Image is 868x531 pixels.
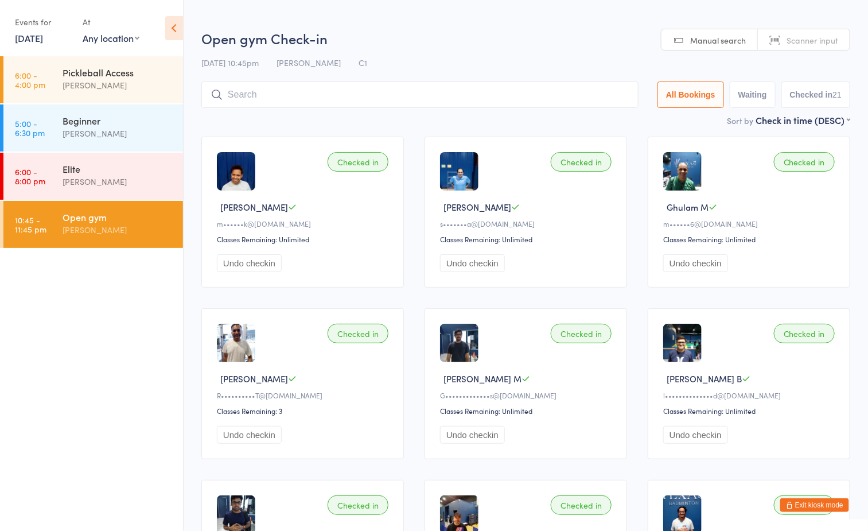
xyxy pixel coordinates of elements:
[201,82,639,108] input: Search
[220,373,288,385] span: [PERSON_NAME]
[440,390,615,400] div: G•••••••••••••s@[DOMAIN_NAME]
[781,82,850,108] button: Checked in21
[440,406,615,416] div: Classes Remaining: Unlimited
[756,114,850,126] div: Check in time (DESC)
[201,29,850,48] h2: Open gym Check-in
[690,34,746,46] span: Manual search
[217,324,255,362] img: image1751061625.png
[201,57,259,68] span: [DATE] 10:45pm
[667,201,709,213] span: Ghulam M
[663,234,838,244] div: Classes Remaining: Unlimited
[63,211,173,223] div: Open gym
[657,82,724,108] button: All Bookings
[440,152,478,191] img: image1687003564.png
[83,32,139,44] div: Any location
[63,223,173,237] div: [PERSON_NAME]
[63,66,173,79] div: Pickleball Access
[774,152,835,172] div: Checked in
[780,498,849,512] button: Exit kiosk mode
[443,201,511,213] span: [PERSON_NAME]
[832,90,842,99] div: 21
[663,426,728,444] button: Undo checkin
[663,390,838,400] div: l••••••••••••••d@[DOMAIN_NAME]
[3,104,183,152] a: 5:00 -6:30 pmBeginner[PERSON_NAME]
[15,167,45,185] time: 6:00 - 8:00 pm
[63,127,173,140] div: [PERSON_NAME]
[63,79,173,92] div: [PERSON_NAME]
[730,82,776,108] button: Waiting
[328,152,388,172] div: Checked in
[15,32,43,44] a: [DATE]
[551,324,612,343] div: Checked in
[787,34,838,46] span: Scanner input
[217,406,392,416] div: Classes Remaining: 3
[663,152,702,191] img: image1670988431.png
[15,215,46,234] time: 10:45 - 11:45 pm
[443,373,521,385] span: [PERSON_NAME] M
[217,219,392,228] div: m••••••k@[DOMAIN_NAME]
[277,57,341,68] span: [PERSON_NAME]
[440,426,505,444] button: Undo checkin
[217,426,282,444] button: Undo checkin
[440,219,615,228] div: s•••••••a@[DOMAIN_NAME]
[440,234,615,244] div: Classes Remaining: Unlimited
[440,254,505,272] button: Undo checkin
[15,71,45,89] time: 6:00 - 4:00 pm
[3,56,183,103] a: 6:00 -4:00 pmPickleball Access[PERSON_NAME]
[328,324,388,343] div: Checked in
[15,13,71,32] div: Events for
[3,153,183,200] a: 6:00 -8:00 pmElite[PERSON_NAME]
[727,115,753,126] label: Sort by
[15,119,45,137] time: 5:00 - 6:30 pm
[551,152,612,172] div: Checked in
[359,57,367,68] span: C1
[63,175,173,188] div: [PERSON_NAME]
[663,406,838,416] div: Classes Remaining: Unlimited
[667,373,742,385] span: [PERSON_NAME] B
[3,201,183,248] a: 10:45 -11:45 pmOpen gym[PERSON_NAME]
[83,13,139,32] div: At
[63,162,173,175] div: Elite
[217,254,282,272] button: Undo checkin
[774,324,835,343] div: Checked in
[217,234,392,244] div: Classes Remaining: Unlimited
[551,495,612,515] div: Checked in
[774,495,835,515] div: Checked in
[220,201,288,213] span: [PERSON_NAME]
[663,219,838,228] div: m••••••6@[DOMAIN_NAME]
[440,324,478,362] img: image1751414454.png
[663,254,728,272] button: Undo checkin
[663,324,702,362] img: image1675471547.png
[63,114,173,127] div: Beginner
[217,390,392,400] div: R••••••••••T@[DOMAIN_NAME]
[217,152,255,191] img: image1673189898.png
[328,495,388,515] div: Checked in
